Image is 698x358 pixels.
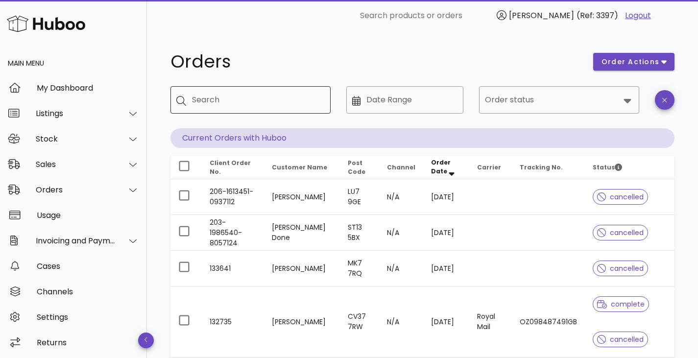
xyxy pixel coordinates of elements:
span: order actions [601,57,660,67]
th: Client Order No. [202,156,264,179]
th: Tracking No. [512,156,585,179]
th: Order Date: Sorted descending. Activate to remove sorting. [423,156,469,179]
td: OZ098487491GB [512,286,585,358]
th: Channel [379,156,423,179]
td: [PERSON_NAME] [264,179,340,215]
td: N/A [379,215,423,251]
div: Stock [36,134,116,143]
td: 206-1613451-0937112 [202,179,264,215]
span: cancelled [597,193,644,200]
td: 203-1986540-8057124 [202,215,264,251]
span: cancelled [597,265,644,272]
span: Channel [387,163,415,171]
div: Usage [37,211,139,220]
img: Huboo Logo [7,13,85,34]
th: Status [585,156,674,179]
div: Channels [37,287,139,296]
span: (Ref: 3397) [577,10,618,21]
td: [PERSON_NAME] [264,286,340,358]
div: Listings [36,109,116,118]
th: Post Code [340,156,379,179]
button: order actions [593,53,674,71]
span: Status [593,163,622,171]
td: LU7 9GE [340,179,379,215]
div: My Dashboard [37,83,139,93]
td: [DATE] [423,179,469,215]
a: Logout [625,10,651,22]
td: [PERSON_NAME] Done [264,215,340,251]
td: CV37 7RW [340,286,379,358]
td: MK7 7RQ [340,251,379,286]
span: Carrier [477,163,501,171]
span: Customer Name [272,163,327,171]
td: 133641 [202,251,264,286]
td: [DATE] [423,215,469,251]
p: Current Orders with Huboo [170,128,674,148]
div: Cases [37,262,139,271]
th: Customer Name [264,156,340,179]
div: Returns [37,338,139,347]
h1: Orders [170,53,581,71]
span: Order Date [431,158,451,175]
td: N/A [379,286,423,358]
td: [PERSON_NAME] [264,251,340,286]
span: complete [597,301,645,308]
td: N/A [379,179,423,215]
td: Royal Mail [469,286,512,358]
div: Settings [37,312,139,322]
td: [DATE] [423,286,469,358]
td: [DATE] [423,251,469,286]
td: 132735 [202,286,264,358]
th: Carrier [469,156,512,179]
div: Orders [36,185,116,194]
span: cancelled [597,229,644,236]
div: Invoicing and Payments [36,236,116,245]
td: ST13 5BX [340,215,379,251]
span: Tracking No. [520,163,563,171]
div: Order status [479,86,639,114]
span: Post Code [348,159,365,176]
span: Client Order No. [210,159,251,176]
div: Sales [36,160,116,169]
span: cancelled [597,336,644,343]
td: N/A [379,251,423,286]
span: [PERSON_NAME] [509,10,574,21]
